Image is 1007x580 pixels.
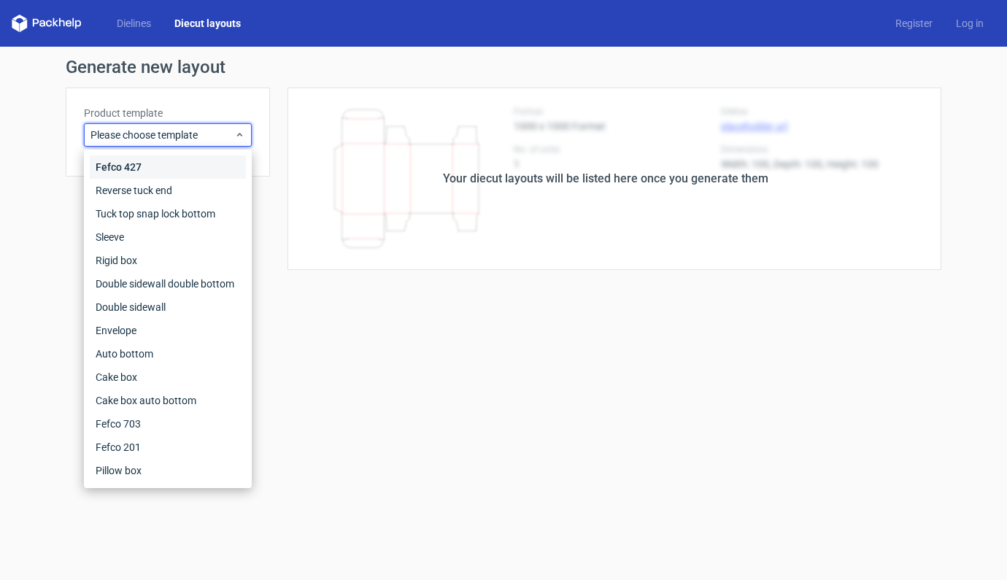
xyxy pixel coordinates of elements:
[90,436,246,459] div: Fefco 201
[90,342,246,366] div: Auto bottom
[90,389,246,412] div: Cake box auto bottom
[90,202,246,225] div: Tuck top snap lock bottom
[944,16,995,31] a: Log in
[163,16,252,31] a: Diecut layouts
[90,128,234,142] span: Please choose template
[90,155,246,179] div: Fefco 427
[90,249,246,272] div: Rigid box
[90,272,246,295] div: Double sidewall double bottom
[84,106,252,120] label: Product template
[90,295,246,319] div: Double sidewall
[90,319,246,342] div: Envelope
[90,459,246,482] div: Pillow box
[90,412,246,436] div: Fefco 703
[884,16,944,31] a: Register
[443,170,768,187] div: Your diecut layouts will be listed here once you generate them
[90,225,246,249] div: Sleeve
[90,179,246,202] div: Reverse tuck end
[105,16,163,31] a: Dielines
[66,58,941,76] h1: Generate new layout
[90,366,246,389] div: Cake box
